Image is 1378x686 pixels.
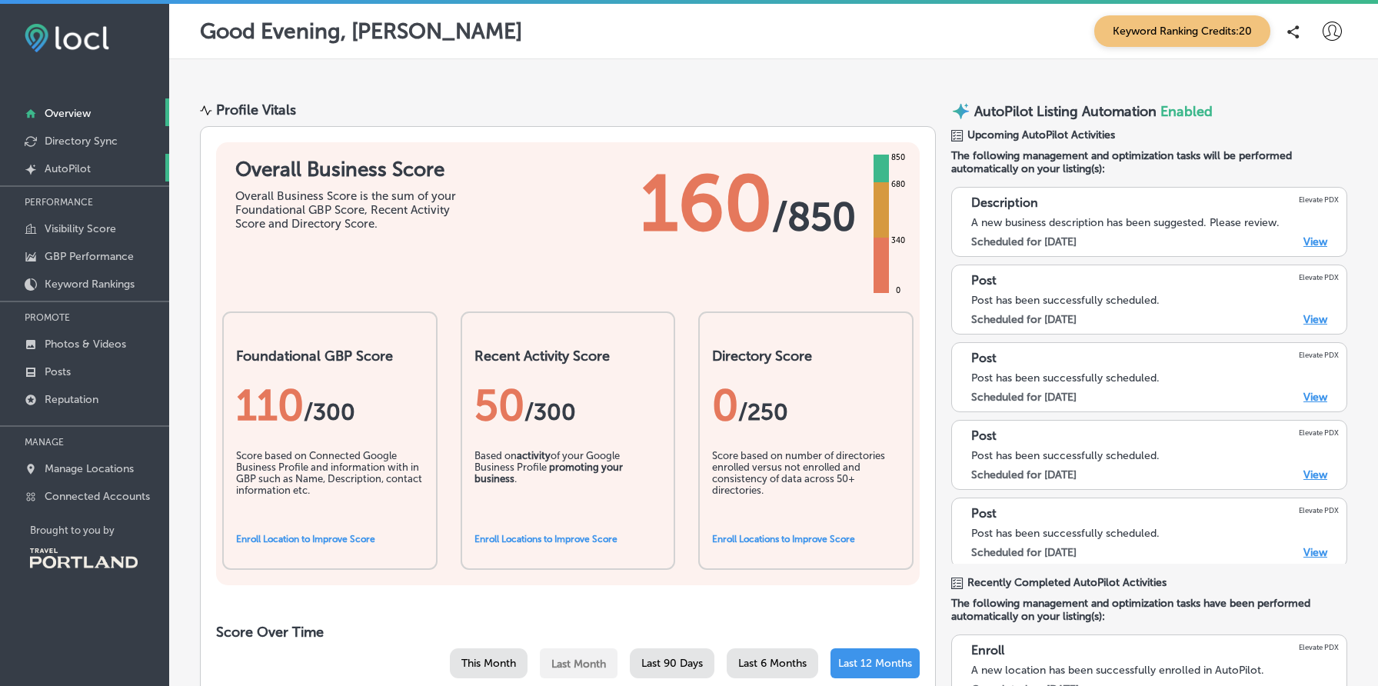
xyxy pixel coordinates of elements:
[200,18,522,44] p: Good Evening, [PERSON_NAME]
[951,149,1347,175] span: The following management and optimization tasks will be performed automatically on your listing(s):
[967,128,1115,142] span: Upcoming AutoPilot Activities
[971,527,1339,540] div: Post has been successfully scheduled.
[235,189,466,231] div: Overall Business Score is the sum of your Foundational GBP Score, Recent Activity Score and Direc...
[971,371,1339,385] div: Post has been successfully scheduled.
[772,194,856,240] span: / 850
[971,235,1077,248] label: Scheduled for [DATE]
[971,273,997,288] p: Post
[474,348,662,365] h2: Recent Activity Score
[712,380,900,431] div: 0
[888,178,908,191] div: 680
[1299,643,1339,651] p: Elevate PDX
[1303,391,1327,404] a: View
[1299,351,1339,359] p: Elevate PDX
[45,107,91,120] p: Overview
[45,222,116,235] p: Visibility Score
[1303,468,1327,481] a: View
[712,450,900,527] div: Score based on number of directories enrolled versus not enrolled and consistency of data across ...
[971,506,997,521] p: Post
[45,135,118,148] p: Directory Sync
[971,428,997,443] p: Post
[474,380,662,431] div: 50
[30,524,169,536] p: Brought to you by
[45,462,134,475] p: Manage Locations
[893,285,904,297] div: 0
[971,391,1077,404] label: Scheduled for [DATE]
[236,380,424,431] div: 110
[304,398,355,426] span: / 300
[45,338,126,351] p: Photos & Videos
[967,576,1167,589] span: Recently Completed AutoPilot Activities
[951,597,1347,623] span: The following management and optimization tasks have been performed automatically on your listing...
[974,103,1157,120] p: AutoPilot Listing Automation
[971,449,1339,462] div: Post has been successfully scheduled.
[517,450,551,461] b: activity
[971,468,1077,481] label: Scheduled for [DATE]
[971,216,1339,229] div: A new business description has been suggested. Please review.
[474,534,617,544] a: Enroll Locations to Improve Score
[1299,428,1339,437] p: Elevate PDX
[236,348,424,365] h2: Foundational GBP Score
[45,278,135,291] p: Keyword Rankings
[45,250,134,263] p: GBP Performance
[641,158,772,250] span: 160
[971,546,1077,559] label: Scheduled for [DATE]
[45,490,150,503] p: Connected Accounts
[25,24,109,52] img: fda3e92497d09a02dc62c9cd864e3231.png
[216,102,296,118] div: Profile Vitals
[712,348,900,365] h2: Directory Score
[712,534,855,544] a: Enroll Locations to Improve Score
[524,398,576,426] span: /300
[838,657,912,670] span: Last 12 Months
[971,351,997,365] p: Post
[474,461,623,485] b: promoting your business
[971,294,1339,307] div: Post has been successfully scheduled.
[971,195,1038,210] p: Description
[971,664,1339,677] div: A new location has been successfully enrolled in AutoPilot.
[1303,313,1327,326] a: View
[461,657,516,670] span: This Month
[1160,103,1213,120] span: Enabled
[45,393,98,406] p: Reputation
[641,657,703,670] span: Last 90 Days
[30,548,138,568] img: Travel Portland
[738,657,807,670] span: Last 6 Months
[1303,546,1327,559] a: View
[1299,195,1339,204] p: Elevate PDX
[971,313,1077,326] label: Scheduled for [DATE]
[1303,235,1327,248] a: View
[1094,15,1270,47] span: Keyword Ranking Credits: 20
[474,450,662,527] div: Based on of your Google Business Profile .
[45,365,71,378] p: Posts
[888,235,908,247] div: 340
[235,158,466,181] h1: Overall Business Score
[236,450,424,527] div: Score based on Connected Google Business Profile and information with in GBP such as Name, Descri...
[236,534,375,544] a: Enroll Location to Improve Score
[951,102,970,121] img: autopilot-icon
[45,162,91,175] p: AutoPilot
[971,643,1004,658] p: Enroll
[888,152,908,164] div: 850
[1299,506,1339,514] p: Elevate PDX
[1299,273,1339,281] p: Elevate PDX
[551,658,606,671] span: Last Month
[216,624,920,641] h2: Score Over Time
[738,398,788,426] span: /250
